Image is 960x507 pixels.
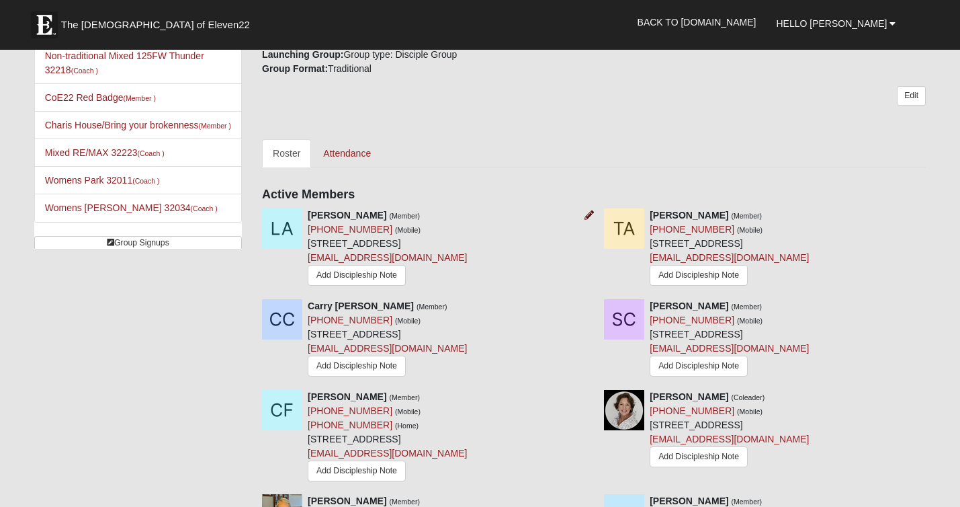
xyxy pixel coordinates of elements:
[45,202,218,213] a: Womens [PERSON_NAME] 32034(Coach )
[650,446,748,467] a: Add Discipleship Note
[650,301,728,311] strong: [PERSON_NAME]
[417,303,447,311] small: (Member)
[71,67,98,75] small: (Coach )
[308,252,467,263] a: [EMAIL_ADDRESS][DOMAIN_NAME]
[308,265,406,286] a: Add Discipleship Note
[45,50,204,75] a: Non-traditional Mixed 125FW Thunder 32218(Coach )
[45,120,231,130] a: Charis House/Bring your brokenness(Member )
[650,252,809,263] a: [EMAIL_ADDRESS][DOMAIN_NAME]
[34,236,242,250] a: Group Signups
[132,177,159,185] small: (Coach )
[737,317,762,325] small: (Mobile)
[650,391,728,402] strong: [PERSON_NAME]
[262,49,343,60] strong: Launching Group:
[897,86,926,106] a: Edit
[395,407,421,416] small: (Mobile)
[137,149,164,157] small: (Coach )
[45,92,156,103] a: CoE22 Red Badge(Member )
[191,204,218,212] small: (Coach )
[45,175,160,186] a: Womens Park 32011(Coach )
[395,422,419,430] small: (Home)
[650,224,734,235] a: [PHONE_NUMBER]
[262,139,311,167] a: Roster
[308,343,467,354] a: [EMAIL_ADDRESS][DOMAIN_NAME]
[308,448,467,459] a: [EMAIL_ADDRESS][DOMAIN_NAME]
[199,122,231,130] small: (Member )
[627,5,767,39] a: Back to [DOMAIN_NAME]
[31,11,58,38] img: Eleven22 logo
[308,208,467,289] div: [STREET_ADDRESS]
[308,461,406,481] a: Add Discipleship Note
[24,5,293,38] a: The [DEMOGRAPHIC_DATA] of Eleven22
[308,301,414,311] strong: Carry [PERSON_NAME]
[650,343,809,354] a: [EMAIL_ADDRESS][DOMAIN_NAME]
[650,210,728,221] strong: [PERSON_NAME]
[732,393,765,401] small: (Coleader)
[45,147,165,158] a: Mixed RE/MAX 32223(Coach )
[389,212,420,220] small: (Member)
[308,224,392,235] a: [PHONE_NUMBER]
[61,18,250,32] span: The [DEMOGRAPHIC_DATA] of Eleven22
[123,94,155,102] small: (Member )
[650,356,748,377] a: Add Discipleship Note
[650,390,809,471] div: [STREET_ADDRESS]
[308,299,467,380] div: [STREET_ADDRESS]
[308,390,467,485] div: [STREET_ADDRESS]
[262,188,926,202] h4: Active Members
[737,407,762,416] small: (Mobile)
[308,356,406,377] a: Add Discipleship Note
[308,315,392,325] a: [PHONE_NUMBER]
[650,265,748,286] a: Add Discipleship Note
[650,299,809,380] div: [STREET_ADDRESS]
[308,405,392,416] a: [PHONE_NUMBER]
[308,391,386,402] strong: [PERSON_NAME]
[650,434,809,444] a: [EMAIL_ADDRESS][DOMAIN_NAME]
[650,405,734,416] a: [PHONE_NUMBER]
[737,226,762,234] small: (Mobile)
[308,420,392,430] a: [PHONE_NUMBER]
[766,7,906,40] a: Hello [PERSON_NAME]
[650,208,809,289] div: [STREET_ADDRESS]
[650,315,734,325] a: [PHONE_NUMBER]
[776,18,887,29] span: Hello [PERSON_NAME]
[389,393,420,401] small: (Member)
[312,139,382,167] a: Attendance
[732,212,762,220] small: (Member)
[395,226,421,234] small: (Mobile)
[308,210,386,221] strong: [PERSON_NAME]
[262,63,328,74] strong: Group Format:
[732,303,762,311] small: (Member)
[395,317,421,325] small: (Mobile)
